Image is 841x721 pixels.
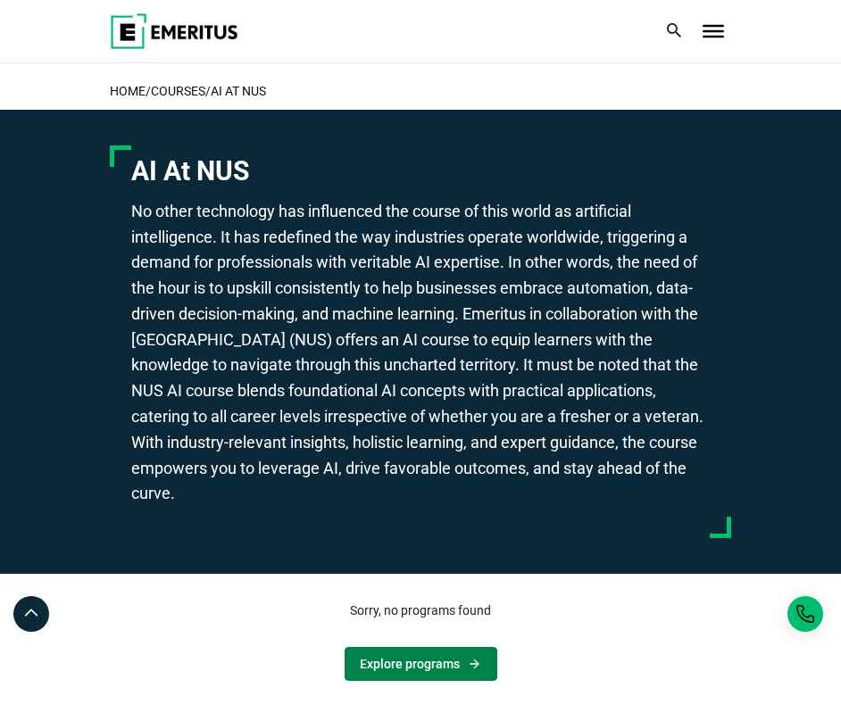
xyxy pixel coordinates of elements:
p: No other technology has influenced the course of this world as artificial intelligence. It has re... [131,199,710,508]
p: Sorry, no programs found [110,601,731,620]
a: AI At NUS [211,84,266,98]
a: COURSES [151,84,205,98]
h1: AI At NUS [131,154,710,188]
a: home [110,84,146,98]
h2: / / [110,72,731,110]
a: Explore programs [345,647,497,681]
button: Toggle Menu [703,25,724,37]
